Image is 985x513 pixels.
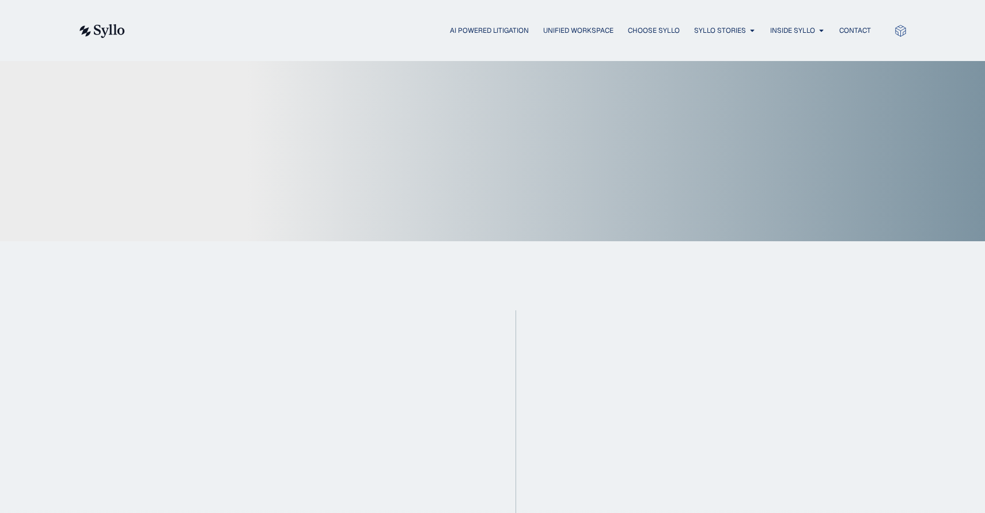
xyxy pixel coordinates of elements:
a: Inside Syllo [770,25,815,36]
a: Unified Workspace [543,25,613,36]
a: Syllo Stories [694,25,746,36]
img: syllo [78,24,125,38]
a: Contact [839,25,871,36]
a: Choose Syllo [628,25,680,36]
nav: Menu [148,25,871,36]
div: Menu Toggle [148,25,871,36]
a: AI Powered Litigation [450,25,529,36]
